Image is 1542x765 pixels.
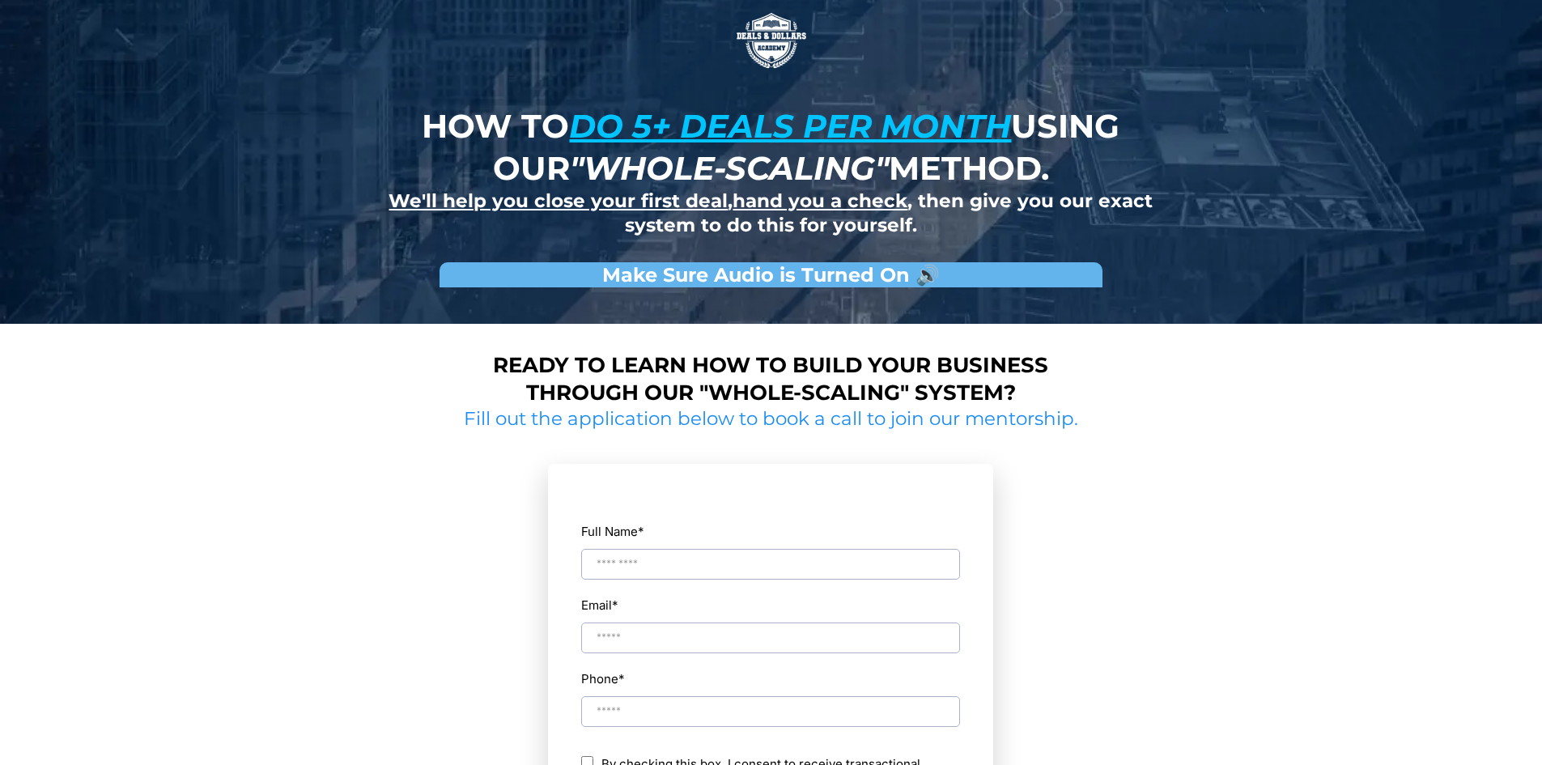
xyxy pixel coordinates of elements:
strong: How to using our method. [422,106,1119,188]
strong: Ready to learn how to build your business through our "whole-scaling" system? [493,352,1048,406]
label: Email [581,594,618,616]
label: Full Name [581,521,960,542]
u: hand you a check [733,189,907,212]
label: Phone [581,668,960,690]
u: We'll help you close your first deal [389,189,728,212]
h2: Fill out the application below to book a call to join our mentorship. [458,407,1085,431]
strong: Make Sure Audio is Turned On 🔊 [602,263,940,287]
strong: , , then give you our exact system to do this for yourself. [389,189,1153,236]
u: do 5+ deals per month [569,106,1011,146]
em: "whole-scaling" [570,148,889,188]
